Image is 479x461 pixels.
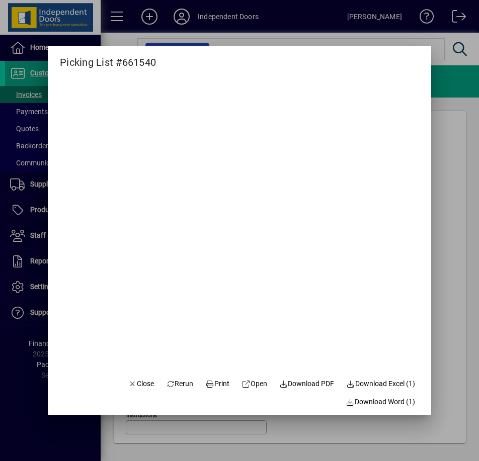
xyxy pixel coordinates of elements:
span: Rerun [166,379,194,389]
h2: Picking List #661540 [48,46,168,70]
span: Close [128,379,154,389]
button: Close [124,375,158,393]
a: Open [237,375,271,393]
span: Print [206,379,230,389]
button: Download Excel (1) [342,375,419,393]
a: Download PDF [275,375,339,393]
span: Download Excel (1) [346,379,415,389]
span: Download PDF [279,379,335,389]
button: Print [201,375,233,393]
span: Open [242,379,267,389]
button: Download Word (1) [342,393,419,411]
span: Download Word (1) [346,397,415,407]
